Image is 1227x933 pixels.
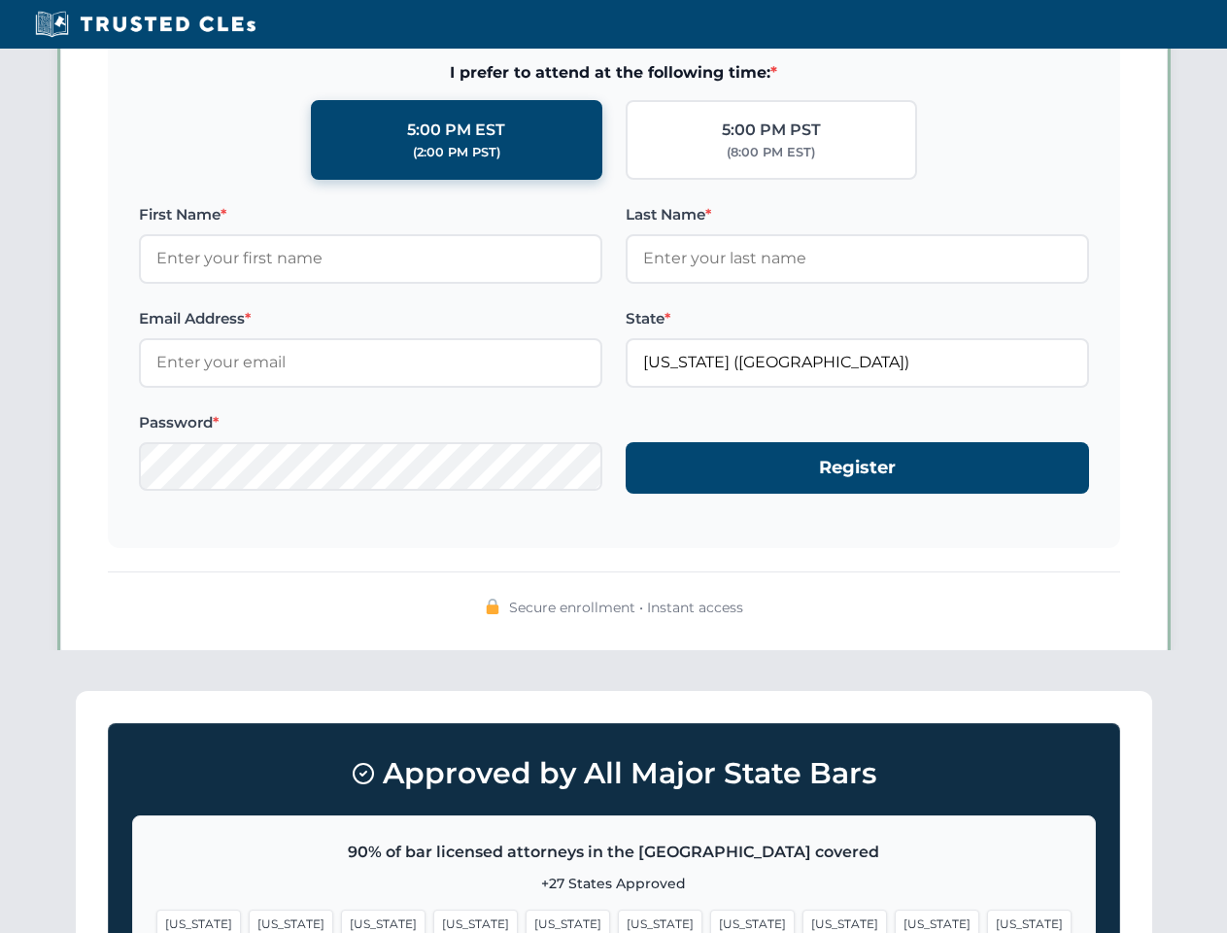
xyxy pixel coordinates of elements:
[407,118,505,143] div: 5:00 PM EST
[509,597,743,618] span: Secure enrollment • Instant access
[139,234,602,283] input: Enter your first name
[29,10,261,39] img: Trusted CLEs
[139,203,602,226] label: First Name
[156,873,1072,894] p: +27 States Approved
[485,599,500,614] img: 🔒
[156,840,1072,865] p: 90% of bar licensed attorneys in the [GEOGRAPHIC_DATA] covered
[626,203,1089,226] label: Last Name
[139,411,602,434] label: Password
[413,143,500,162] div: (2:00 PM PST)
[139,307,602,330] label: Email Address
[132,747,1096,800] h3: Approved by All Major State Bars
[626,338,1089,387] input: Florida (FL)
[727,143,815,162] div: (8:00 PM EST)
[139,60,1089,86] span: I prefer to attend at the following time:
[626,234,1089,283] input: Enter your last name
[722,118,821,143] div: 5:00 PM PST
[139,338,602,387] input: Enter your email
[626,307,1089,330] label: State
[626,442,1089,494] button: Register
